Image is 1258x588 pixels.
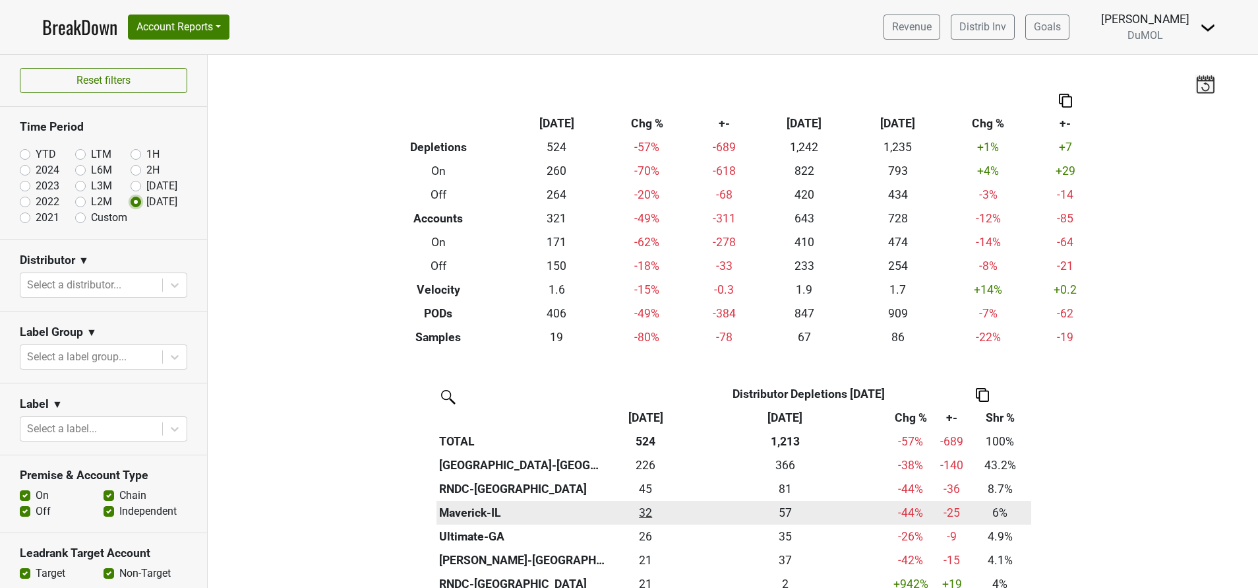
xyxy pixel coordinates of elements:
[691,135,758,159] td: -689
[683,477,887,501] th: 81.000
[510,183,603,207] td: 264
[851,112,945,135] th: [DATE]
[436,453,609,477] th: [GEOGRAPHIC_DATA]-[GEOGRAPHIC_DATA]
[691,183,758,207] td: -68
[691,112,758,135] th: +-
[20,397,49,411] h3: Label
[603,183,691,207] td: -20 %
[1200,20,1216,36] img: Dropdown Menu
[20,68,187,93] button: Reset filters
[609,430,683,453] th: 524
[758,278,851,302] td: 1.9
[945,112,1033,135] th: Chg %
[611,528,680,545] div: 26
[969,430,1031,453] td: 100%
[367,230,510,254] th: On
[146,178,177,194] label: [DATE]
[758,302,851,325] td: 847
[887,548,934,572] td: -42 %
[609,477,683,501] td: 45.334
[758,112,851,135] th: [DATE]
[851,278,945,302] td: 1.7
[603,302,691,325] td: -49 %
[945,207,1033,230] td: -12 %
[146,194,177,210] label: [DATE]
[758,207,851,230] td: 643
[86,325,97,341] span: ▼
[146,147,160,162] label: 1H
[603,230,691,254] td: -62 %
[1025,15,1069,40] a: Goals
[367,325,510,349] th: Samples
[758,159,851,183] td: 822
[91,162,112,178] label: L6M
[36,488,49,504] label: On
[683,453,887,477] th: 366.000
[119,504,177,519] label: Independent
[758,183,851,207] td: 420
[1032,278,1098,302] td: +0.2
[119,566,171,581] label: Non-Target
[1032,325,1098,349] td: -19
[686,552,884,569] div: 37
[851,254,945,278] td: 254
[436,406,609,430] th: &nbsp;: activate to sort column ascending
[691,278,758,302] td: -0.3
[938,480,966,498] div: -36
[1127,29,1163,42] span: DuMOL
[938,457,966,474] div: -140
[36,210,59,226] label: 2021
[609,525,683,548] td: 25.82
[940,435,963,448] span: -689
[691,207,758,230] td: -311
[969,525,1031,548] td: 4.9%
[436,477,609,501] th: RNDC-[GEOGRAPHIC_DATA]
[969,453,1031,477] td: 43.2%
[36,194,59,210] label: 2022
[951,15,1015,40] a: Distrib Inv
[945,183,1033,207] td: -3 %
[851,135,945,159] td: 1,235
[510,230,603,254] td: 171
[691,159,758,183] td: -618
[976,388,989,402] img: Copy to clipboard
[1059,94,1072,108] img: Copy to clipboard
[611,504,680,521] div: 32
[1032,112,1098,135] th: +-
[691,254,758,278] td: -33
[938,504,966,521] div: -25
[851,207,945,230] td: 728
[52,397,63,412] span: ▼
[758,325,851,349] td: 67
[436,501,609,525] th: Maverick-IL
[851,302,945,325] td: 909
[20,120,187,134] h3: Time Period
[969,406,1031,430] th: Shr %: activate to sort column ascending
[686,480,884,498] div: 81
[887,525,934,548] td: -26 %
[887,501,934,525] td: -44 %
[436,548,609,572] th: [PERSON_NAME]-[GEOGRAPHIC_DATA]
[683,406,887,430] th: Sep '24: activate to sort column ascending
[42,13,117,41] a: BreakDown
[367,159,510,183] th: On
[146,162,160,178] label: 2H
[609,548,683,572] td: 21.34
[603,325,691,349] td: -80 %
[969,501,1031,525] td: 6%
[609,406,683,430] th: Sep '25: activate to sort column ascending
[884,15,940,40] a: Revenue
[20,469,187,482] h3: Premise & Account Type
[611,457,680,474] div: 226
[945,159,1033,183] td: +4 %
[510,159,603,183] td: 260
[91,194,112,210] label: L2M
[436,430,609,453] th: TOTAL
[1032,230,1098,254] td: -64
[758,230,851,254] td: 410
[603,254,691,278] td: -18 %
[603,112,691,135] th: Chg %
[128,15,229,40] button: Account Reports
[1032,302,1098,325] td: -62
[969,548,1031,572] td: 4.1%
